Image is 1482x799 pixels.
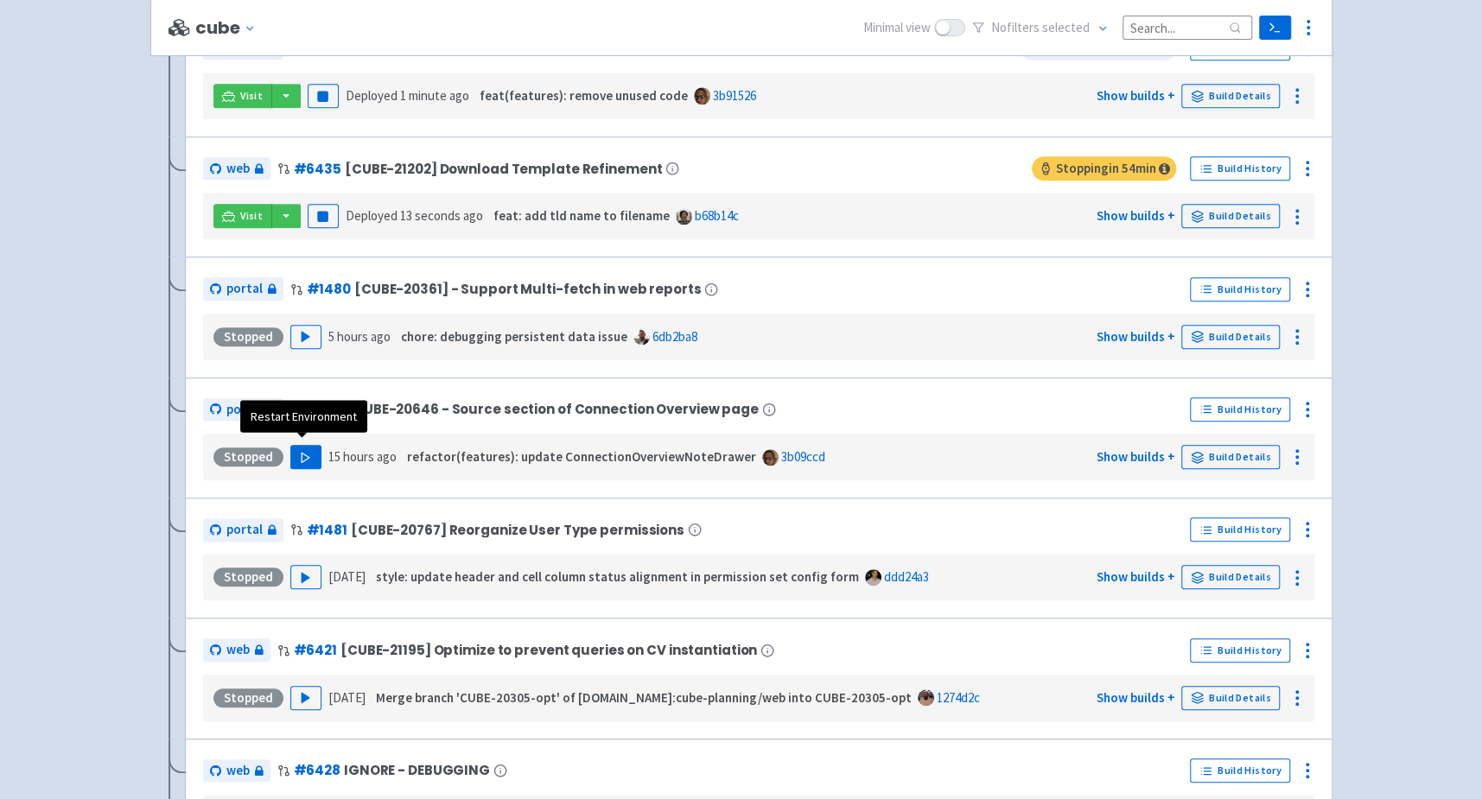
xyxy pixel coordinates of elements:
a: #6421 [294,641,337,659]
span: Deployed [346,87,469,104]
a: 3b91526 [713,87,756,104]
a: b68b14c [695,207,739,224]
a: #1487 [307,400,350,418]
button: Play [290,565,321,589]
a: Terminal [1259,16,1291,40]
strong: chore: debugging persistent data issue [401,328,627,345]
span: selected [1042,19,1090,35]
a: Build History [1190,397,1290,422]
a: 1274d2c [937,689,980,706]
a: portal [203,398,283,422]
span: Minimal view [863,18,931,38]
a: Show builds + [1096,448,1174,465]
a: Build Details [1181,565,1280,589]
a: 3b09ccd [781,448,825,465]
a: Build Details [1181,204,1280,228]
span: web [226,159,250,179]
span: portal [226,520,263,540]
time: 5 hours ago [328,328,391,345]
span: portal [226,279,263,299]
div: Stopped [213,688,283,707]
span: [CUBE-20767] Reorganize User Type permissions [351,523,684,537]
a: portal [203,518,283,542]
span: Deployed [346,207,483,224]
a: web [203,759,270,783]
a: web [203,157,270,181]
a: Show builds + [1096,328,1174,345]
time: [DATE] [328,689,366,706]
a: Show builds + [1096,689,1174,706]
strong: feat: add tld name to filename [493,207,670,224]
input: Search... [1123,16,1252,39]
div: Stopped [213,327,283,346]
a: Build History [1190,638,1290,663]
a: Build Details [1181,445,1280,469]
span: CUBE-20646 - Source section of Connection Overview page [353,402,759,416]
a: Build Details [1181,686,1280,710]
time: 13 seconds ago [400,207,483,224]
span: [CUBE-21202] Download Template Refinement [345,162,662,176]
a: #1481 [307,521,347,539]
a: #1480 [307,280,351,298]
a: ddd24a3 [884,568,929,585]
a: Build Details [1181,325,1280,349]
strong: refactor(features): update ConnectionOverviewNoteDrawer [407,448,756,465]
span: Stopping in 54 min [1032,156,1176,181]
div: Stopped [213,568,283,587]
span: Visit [240,209,263,223]
span: IGNORE - DEBUGGING [344,763,490,777]
a: 6db2ba8 [652,328,697,345]
a: Visit [213,84,272,108]
span: [CUBE-21195] Optimize to prevent queries on CV instantiation [340,643,757,657]
span: portal [226,400,263,420]
button: cube [195,18,262,38]
a: Build History [1190,277,1290,301]
strong: feat(features): remove unused code [480,87,688,104]
button: Play [290,686,321,710]
span: Visit [240,89,263,103]
button: Play [290,325,321,349]
a: Show builds + [1096,87,1174,104]
span: web [226,640,250,660]
a: Show builds + [1096,207,1174,224]
a: #6428 [294,761,340,779]
a: Build History [1190,156,1290,181]
span: No filter s [991,18,1090,38]
a: #6435 [294,160,341,178]
strong: style: update header and cell column status alignment in permission set config form [376,568,859,585]
a: Show builds + [1096,568,1174,585]
button: Play [290,445,321,469]
a: Build History [1190,758,1290,783]
a: portal [203,277,283,301]
span: [CUBE-20361] - Support Multi-fetch in web reports [354,282,702,296]
a: Build History [1190,517,1290,542]
time: [DATE] [328,568,366,585]
div: Stopped [213,447,283,466]
a: Visit [213,204,272,228]
span: web [226,761,250,781]
time: 15 hours ago [328,448,397,465]
button: Pause [308,204,339,228]
time: 1 minute ago [400,87,469,104]
button: Pause [308,84,339,108]
a: Build Details [1181,84,1280,108]
a: web [203,638,270,662]
strong: Merge branch 'CUBE-20305-opt' of [DOMAIN_NAME]:cube-planning/web into CUBE-20305-opt [376,689,912,706]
